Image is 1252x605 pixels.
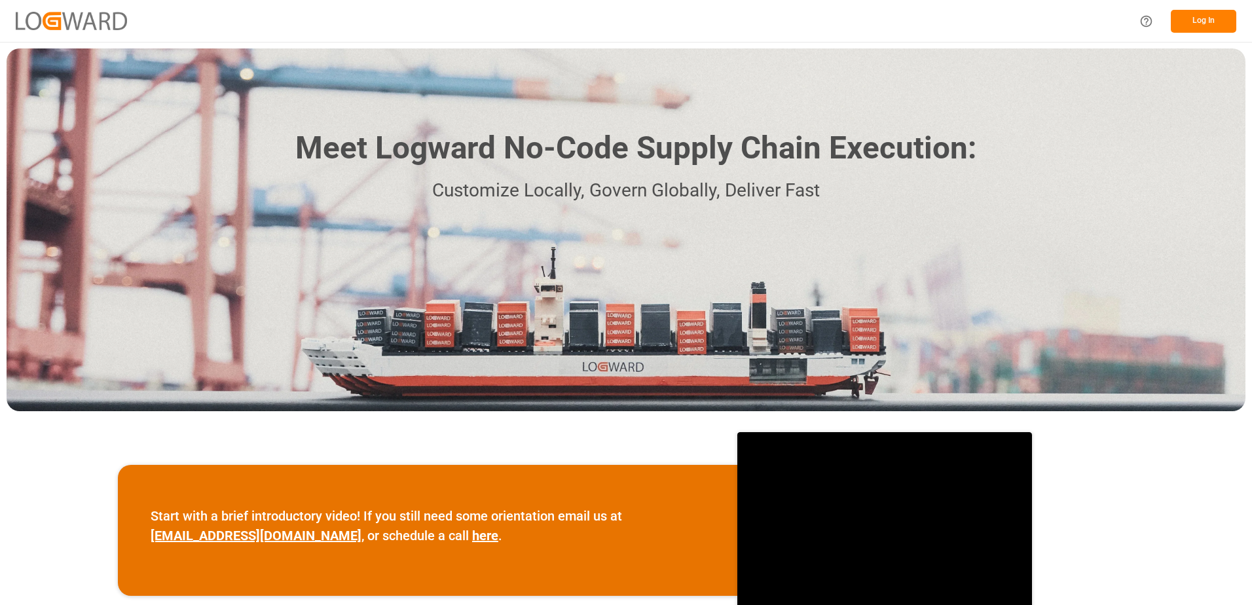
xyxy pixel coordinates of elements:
button: Log In [1171,10,1236,33]
h1: Meet Logward No-Code Supply Chain Execution: [295,125,976,172]
button: Help Center [1132,7,1161,36]
p: Customize Locally, Govern Globally, Deliver Fast [276,176,976,206]
a: [EMAIL_ADDRESS][DOMAIN_NAME] [151,528,361,543]
p: Start with a brief introductory video! If you still need some orientation email us at , or schedu... [151,506,705,545]
img: Logward_new_orange.png [16,12,127,29]
a: here [472,528,498,543]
